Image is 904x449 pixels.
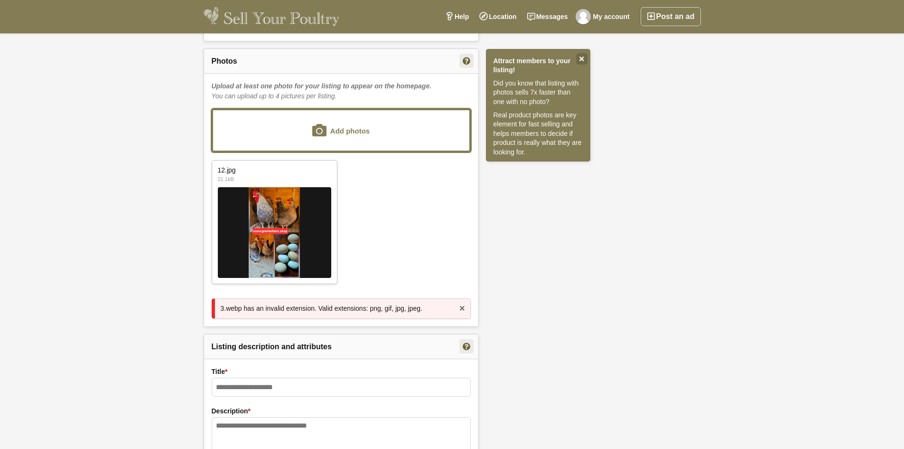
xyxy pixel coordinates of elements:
a: Help [440,7,474,26]
span: 21.1kB [218,176,331,182]
img: auto_qqfile_68c5d61db6f433.41038481.jpg [218,187,331,278]
span: 12.jpg [218,166,331,174]
a: Location [474,7,522,26]
label: Title [212,367,471,377]
img: Sell Your Poultry [204,7,340,26]
p: Did you know that listing with photos sells 7x faster than one with no photo? [494,79,583,107]
img: Gracie's Farm [576,9,591,24]
div: 3.webp has an invalid extension. Valid extensions: png, gif, jpg, jpeg. [212,298,471,319]
b: Upload at least one photo for your listing to appear on the homepage. [212,82,432,90]
strong: Attract members to your listing! [494,57,583,75]
h2: Listing description and attributes [204,334,478,359]
h2: Photos [204,49,478,73]
a: My account [573,7,635,26]
label: Description [212,406,471,416]
a: Post an ad [641,7,701,26]
div: You can upload up to 4 pictures per listing. [212,81,471,101]
a: Messages [522,7,573,26]
p: Real product photos are key element for fast selling and helps members to decide if product is re... [494,111,583,157]
a: X [455,301,469,315]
